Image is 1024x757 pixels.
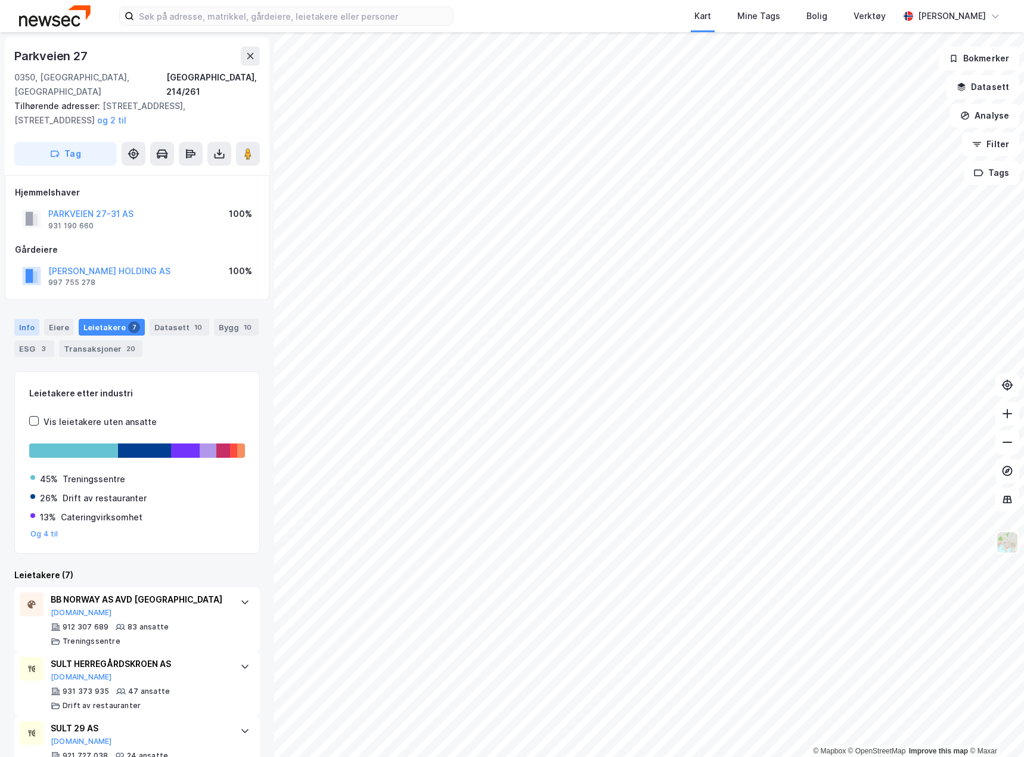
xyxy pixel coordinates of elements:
[14,568,260,582] div: Leietakere (7)
[14,99,250,128] div: [STREET_ADDRESS], [STREET_ADDRESS]
[848,747,906,755] a: OpenStreetMap
[962,132,1019,156] button: Filter
[229,264,252,278] div: 100%
[63,687,109,696] div: 931 373 935
[14,46,90,66] div: Parkveien 27
[63,622,108,632] div: 912 307 689
[14,70,166,99] div: 0350, [GEOGRAPHIC_DATA], [GEOGRAPHIC_DATA]
[964,161,1019,185] button: Tags
[166,70,260,99] div: [GEOGRAPHIC_DATA], 214/261
[59,340,142,357] div: Transaksjoner
[19,5,91,26] img: newsec-logo.f6e21ccffca1b3a03d2d.png
[40,491,58,505] div: 26%
[38,343,49,355] div: 3
[40,510,56,525] div: 13%
[694,9,711,23] div: Kart
[124,343,138,355] div: 20
[63,472,125,486] div: Treningssentre
[14,319,39,336] div: Info
[79,319,145,336] div: Leietakere
[918,9,986,23] div: [PERSON_NAME]
[48,278,95,287] div: 997 755 278
[737,9,780,23] div: Mine Tags
[909,747,968,755] a: Improve this map
[29,386,245,401] div: Leietakere etter industri
[229,207,252,221] div: 100%
[51,608,112,618] button: [DOMAIN_NAME]
[950,104,1019,128] button: Analyse
[214,319,259,336] div: Bygg
[40,472,58,486] div: 45%
[964,700,1024,757] iframe: Chat Widget
[854,9,886,23] div: Verktøy
[63,637,120,646] div: Treningssentre
[51,592,228,607] div: BB NORWAY AS AVD [GEOGRAPHIC_DATA]
[14,142,117,166] button: Tag
[134,7,452,25] input: Søk på adresse, matrikkel, gårdeiere, leietakere eller personer
[241,321,254,333] div: 10
[128,687,170,696] div: 47 ansatte
[813,747,846,755] a: Mapbox
[51,657,228,671] div: SULT HERREGÅRDSKROEN AS
[14,340,54,357] div: ESG
[51,721,228,736] div: SULT 29 AS
[15,185,259,200] div: Hjemmelshaver
[996,531,1019,554] img: Z
[63,491,147,505] div: Drift av restauranter
[14,101,103,111] span: Tilhørende adresser:
[128,321,140,333] div: 7
[15,243,259,257] div: Gårdeiere
[806,9,827,23] div: Bolig
[939,46,1019,70] button: Bokmerker
[48,221,94,231] div: 931 190 660
[51,737,112,746] button: [DOMAIN_NAME]
[947,75,1019,99] button: Datasett
[63,701,141,711] div: Drift av restauranter
[150,319,209,336] div: Datasett
[51,672,112,682] button: [DOMAIN_NAME]
[44,415,157,429] div: Vis leietakere uten ansatte
[192,321,204,333] div: 10
[30,529,58,539] button: Og 4 til
[61,510,142,525] div: Cateringvirksomhet
[44,319,74,336] div: Eiere
[128,622,169,632] div: 83 ansatte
